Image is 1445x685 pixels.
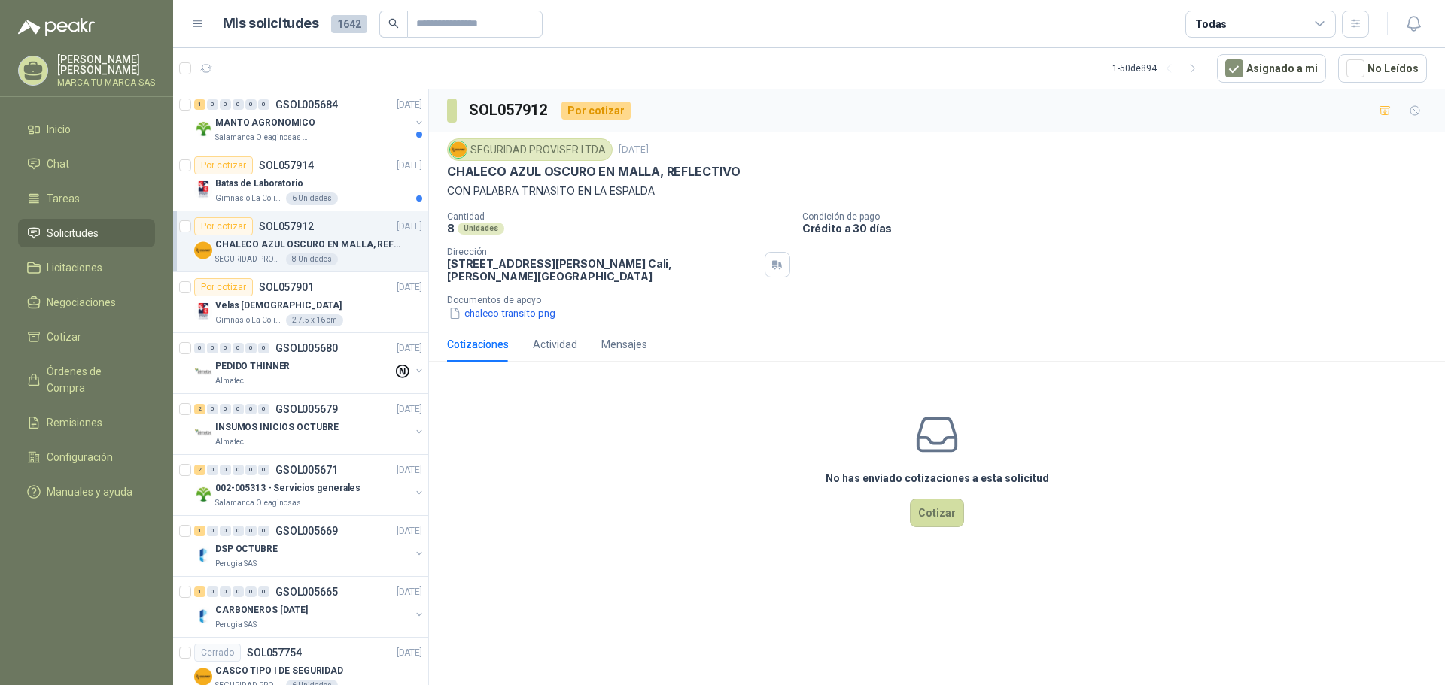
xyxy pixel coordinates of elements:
[397,220,422,234] p: [DATE]
[194,363,212,381] img: Company Logo
[447,164,741,180] p: CHALECO AZUL OSCURO EN MALLA, REFLECTIVO
[275,586,338,597] p: GSOL005665
[194,586,205,597] div: 1
[447,138,613,161] div: SEGURIDAD PROVISER LTDA
[397,646,422,660] p: [DATE]
[194,278,253,296] div: Por cotizar
[173,211,428,272] a: Por cotizarSOL057912[DATE] Company LogoCHALECO AZUL OSCURO EN MALLA, REFLECTIVOSEGURIDAD PROVISER...
[215,253,283,265] p: SEGURIDAD PROVISER LTDA
[233,526,244,536] div: 0
[18,443,155,471] a: Configuración
[220,99,231,110] div: 0
[220,586,231,597] div: 0
[458,223,504,235] div: Unidades
[47,225,99,241] span: Solicitudes
[215,497,310,509] p: Salamanca Oleaginosas SAS
[18,184,155,213] a: Tareas
[194,95,425,144] a: 1 0 0 0 0 0 GSOL005684[DATE] Company LogoMANTO AGRONOMICOSalamanca Oleaginosas SAS
[447,305,557,321] button: chaleco transito.png
[18,150,155,178] a: Chat
[47,483,132,500] span: Manuales y ayuda
[18,477,155,506] a: Manuales y ayuda
[18,18,95,36] img: Logo peakr
[275,526,338,536] p: GSOL005669
[388,18,399,29] span: search
[258,526,269,536] div: 0
[194,400,425,448] a: 2 0 0 0 0 0 GSOL005679[DATE] Company LogoINSUMOS INICIOS OCTUBREAlmatec
[194,461,425,509] a: 2 0 0 0 0 0 GSOL005671[DATE] Company Logo002-005313 - Servicios generalesSalamanca Oleaginosas SAS
[215,542,278,556] p: DSP OCTUBRE
[207,526,218,536] div: 0
[215,420,339,435] p: INSUMOS INICIOS OCTUBRE
[331,15,367,33] span: 1642
[259,221,314,232] p: SOL057912
[245,404,257,414] div: 0
[194,607,212,625] img: Company Logo
[18,357,155,402] a: Órdenes de Compra
[194,339,425,387] a: 0 0 0 0 0 0 GSOL005680[DATE] Company LogoPEDIDO THINNERAlmatec
[47,259,102,276] span: Licitaciones
[207,404,218,414] div: 0
[194,302,212,320] img: Company Logo
[194,241,212,259] img: Company Logo
[259,160,314,171] p: SOL057914
[1112,56,1205,80] div: 1 - 50 de 894
[1217,54,1326,83] button: Asignado a mi
[397,98,422,112] p: [DATE]
[802,211,1439,222] p: Condición de pago
[194,343,205,353] div: 0
[397,402,422,417] p: [DATE]
[275,404,338,414] p: GSOL005679
[223,13,319,35] h1: Mis solicitudes
[258,343,269,353] div: 0
[173,272,428,333] a: Por cotizarSOL057901[DATE] Company LogoVelas [DEMOGRAPHIC_DATA]Gimnasio La Colina2 7.5 x 16 cm
[47,329,81,345] span: Cotizar
[601,336,647,353] div: Mensajes
[57,78,155,87] p: MARCA TU MARCA SAS
[47,414,102,431] span: Remisiones
[233,404,244,414] div: 0
[275,465,338,475] p: GSOL005671
[194,526,205,536] div: 1
[258,404,269,414] div: 0
[258,586,269,597] div: 0
[286,314,343,326] div: 2 7.5 x 16 cm
[447,222,455,235] p: 8
[215,664,343,678] p: CASCO TIPO I DE SEGURIDAD
[215,192,283,205] p: Gimnasio La Colina
[220,465,231,475] div: 0
[1195,16,1227,32] div: Todas
[215,436,244,448] p: Almatec
[447,257,759,283] p: [STREET_ADDRESS][PERSON_NAME] Cali , [PERSON_NAME][GEOGRAPHIC_DATA]
[194,644,241,662] div: Cerrado
[215,177,303,191] p: Batas de Laboratorio
[245,343,257,353] div: 0
[47,363,141,396] span: Órdenes de Compra
[194,465,205,475] div: 2
[245,99,257,110] div: 0
[247,647,302,658] p: SOL057754
[447,183,1427,199] p: CON PALABRA TRNASITO EN LA ESPALDA
[47,190,80,207] span: Tareas
[194,583,425,631] a: 1 0 0 0 0 0 GSOL005665[DATE] Company LogoCARBONEROS [DATE]Perugia SAS
[910,499,964,527] button: Cotizar
[215,375,244,387] p: Almatec
[194,99,205,110] div: 1
[18,115,155,144] a: Inicio
[397,463,422,477] p: [DATE]
[275,343,338,353] p: GSOL005680
[215,619,257,631] p: Perugia SAS
[215,481,360,496] p: 002-005313 - Servicios generales
[447,247,759,257] p: Dirección
[47,449,113,465] span: Configuración
[173,150,428,211] a: Por cotizarSOL057914[DATE] Company LogoBatas de LaboratorioGimnasio La Colina6 Unidades
[18,323,155,351] a: Cotizar
[194,546,212,564] img: Company Logo
[233,99,244,110] div: 0
[18,288,155,317] a: Negociaciones
[469,99,549,122] h3: SOL057912
[215,132,310,144] p: Salamanca Oleaginosas SAS
[258,465,269,475] div: 0
[194,156,253,174] div: Por cotizar
[1338,54,1427,83] button: No Leídos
